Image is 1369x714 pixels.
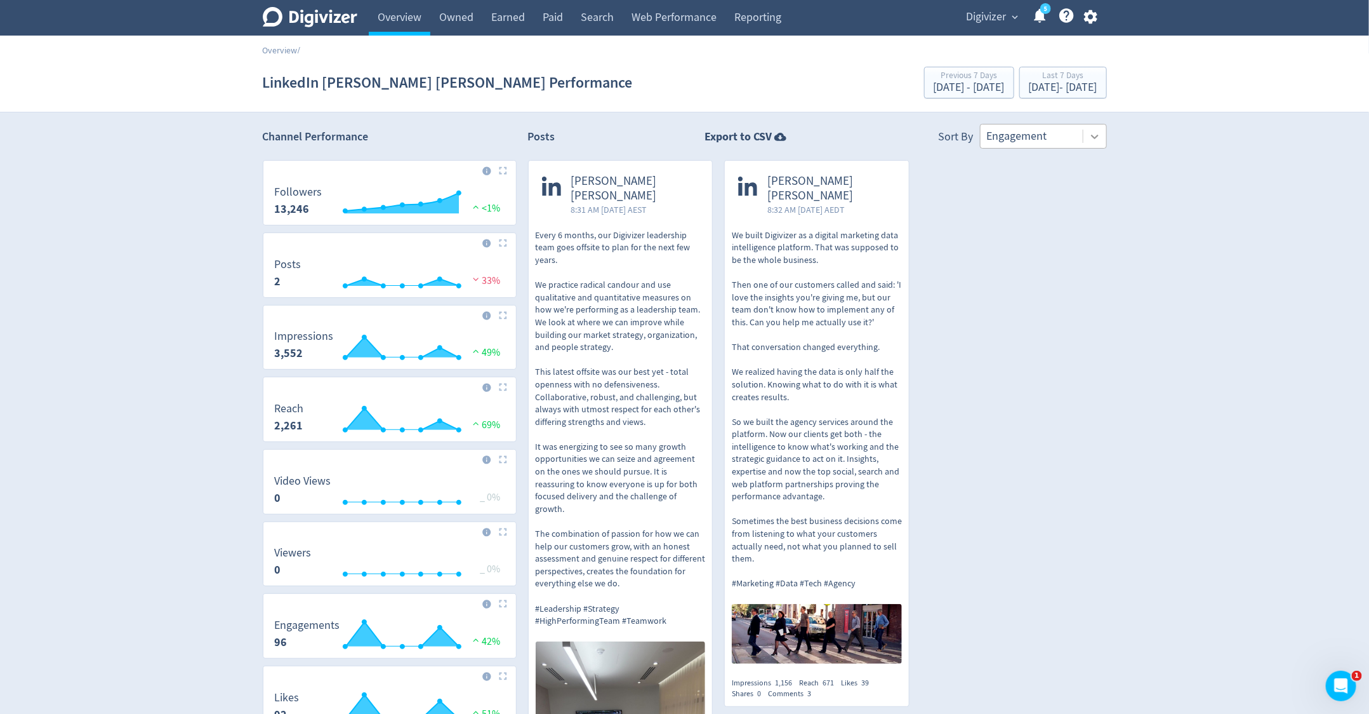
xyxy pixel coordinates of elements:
svg: Engagements 96 [268,619,511,653]
span: 3 [807,689,811,699]
img: Placeholder [499,672,507,680]
span: expand_more [1010,11,1021,23]
span: [PERSON_NAME] [PERSON_NAME] [571,174,699,203]
div: [DATE] - [DATE] [934,82,1005,93]
span: <1% [470,202,501,215]
img: negative-performance.svg [470,274,482,284]
span: 1 [1352,671,1362,681]
div: Shares [732,689,768,699]
button: Last 7 Days[DATE]- [DATE] [1019,67,1107,98]
dt: Engagements [275,618,340,633]
div: Last 7 Days [1029,71,1097,82]
strong: 0 [275,490,281,506]
dt: Viewers [275,546,312,560]
dt: Reach [275,401,304,416]
span: 69% [470,419,501,431]
a: Overview [263,44,298,56]
img: Placeholder [499,166,507,175]
svg: Posts 2 [268,259,511,292]
dt: Likes [275,690,300,705]
span: Digivizer [967,7,1007,27]
span: _ 0% [480,491,501,504]
img: https://media.cf.digivizer.com/images/linkedin-1455007-urn:li:share:7381078906981900288-867d99c06... [732,604,902,664]
div: Sort By [939,129,974,149]
a: 5 [1040,3,1051,14]
strong: 2,261 [275,418,303,433]
span: 1,156 [775,678,792,688]
h1: LinkedIn [PERSON_NAME] [PERSON_NAME] Performance [263,62,633,103]
img: Placeholder [499,528,507,536]
div: Reach [799,678,841,689]
span: 33% [470,274,501,287]
img: Placeholder [499,383,507,391]
p: Every 6 months, our Digivizer leadership team goes offsite to plan for the next few years. We pra... [536,229,706,628]
dt: Posts [275,257,301,272]
svg: Viewers 0 [268,547,511,581]
span: [PERSON_NAME] [PERSON_NAME] [767,174,896,203]
img: positive-performance.svg [470,419,482,428]
span: 0 [757,689,761,699]
strong: 13,246 [275,201,310,217]
svg: Reach 2,261 [268,403,511,436]
span: _ 0% [480,563,501,576]
span: 42% [470,635,501,648]
span: 39 [861,678,869,688]
span: 49% [470,346,501,359]
svg: Impressions 3,552 [268,330,511,364]
text: 5 [1043,4,1047,13]
strong: Export to CSV [704,129,772,145]
div: Impressions [732,678,799,689]
span: 8:32 AM [DATE] AEDT [767,203,896,216]
div: Previous 7 Days [934,71,1005,82]
strong: 2 [275,274,281,289]
h2: Posts [528,129,555,149]
a: [PERSON_NAME] [PERSON_NAME]8:32 AM [DATE] AEDTWe built Digivizer as a digital marketing data inte... [725,161,909,668]
span: 671 [823,678,834,688]
strong: 96 [275,635,288,650]
span: / [298,44,301,56]
img: Placeholder [499,239,507,247]
iframe: Intercom live chat [1326,671,1356,701]
dt: Video Views [275,474,331,488]
img: positive-performance.svg [470,635,482,645]
img: positive-performance.svg [470,346,482,356]
div: [DATE] - [DATE] [1029,82,1097,93]
button: Digivizer [962,7,1022,27]
p: We built Digivizer as a digital marketing data intelligence platform. That was supposed to be the... [732,229,902,590]
span: 8:31 AM [DATE] AEST [571,203,699,216]
div: Likes [841,678,876,689]
img: positive-performance.svg [470,202,482,212]
div: Comments [768,689,818,699]
img: Placeholder [499,311,507,320]
strong: 0 [275,562,281,577]
svg: Video Views 0 [268,475,511,509]
h2: Channel Performance [263,129,517,145]
strong: 3,552 [275,346,303,361]
dt: Impressions [275,329,334,344]
button: Previous 7 Days[DATE] - [DATE] [924,67,1014,98]
svg: Followers 13,246 [268,186,511,220]
dt: Followers [275,185,322,199]
img: Placeholder [499,455,507,464]
img: Placeholder [499,600,507,608]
